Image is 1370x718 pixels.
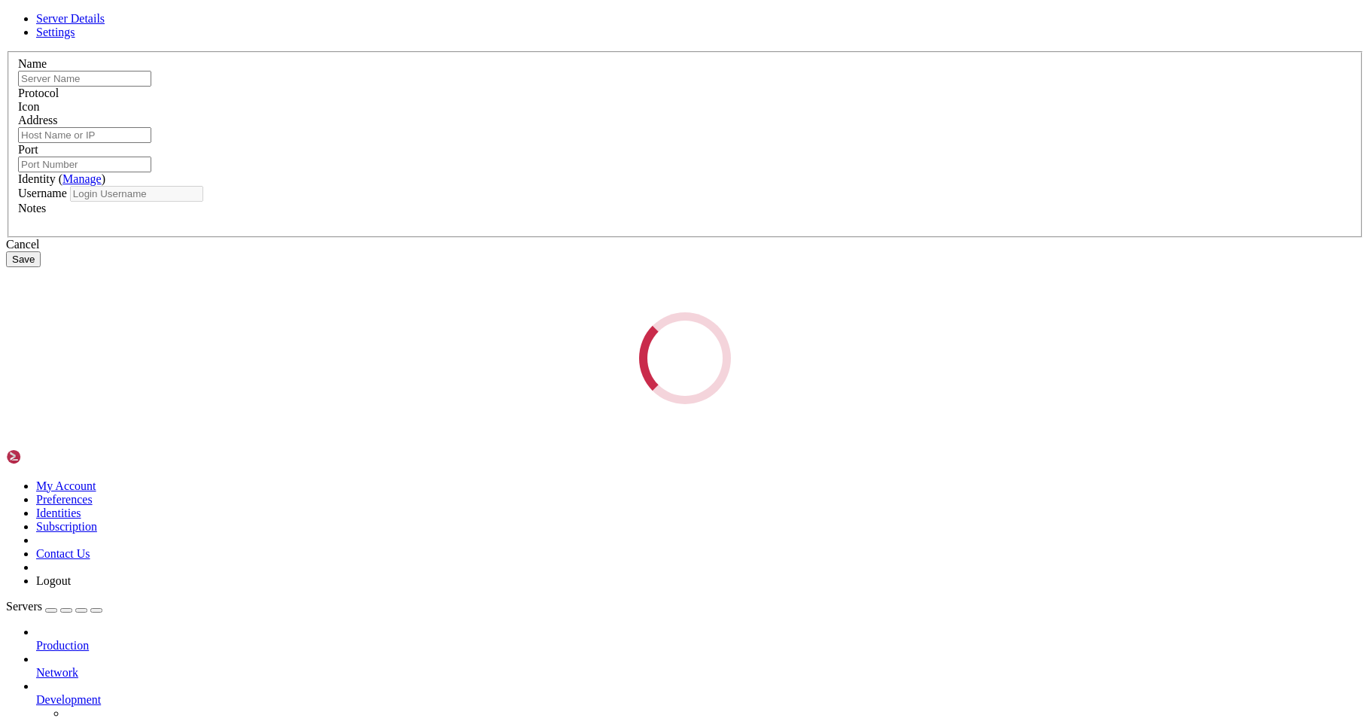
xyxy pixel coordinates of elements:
[59,172,105,185] span: ( )
[18,87,59,99] label: Protocol
[18,100,39,113] label: Icon
[36,666,78,679] span: Network
[36,625,1364,653] li: Production
[6,600,102,613] a: Servers
[36,639,1364,653] a: Production
[18,187,67,199] label: Username
[36,693,101,706] span: Development
[18,172,105,185] label: Identity
[36,653,1364,680] li: Network
[70,186,203,202] input: Login Username
[36,479,96,492] a: My Account
[18,114,57,126] label: Address
[18,143,38,156] label: Port
[36,693,1364,707] a: Development
[18,202,46,214] label: Notes
[632,304,739,412] div: Loading...
[6,600,42,613] span: Servers
[18,127,151,143] input: Host Name or IP
[36,639,89,652] span: Production
[6,238,1364,251] div: Cancel
[36,12,105,25] a: Server Details
[36,26,75,38] a: Settings
[36,574,71,587] a: Logout
[36,507,81,519] a: Identities
[36,493,93,506] a: Preferences
[18,71,151,87] input: Server Name
[6,251,41,267] button: Save
[36,547,90,560] a: Contact Us
[6,449,93,464] img: Shellngn
[18,157,151,172] input: Port Number
[36,520,97,533] a: Subscription
[18,57,47,70] label: Name
[36,666,1364,680] a: Network
[62,172,102,185] a: Manage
